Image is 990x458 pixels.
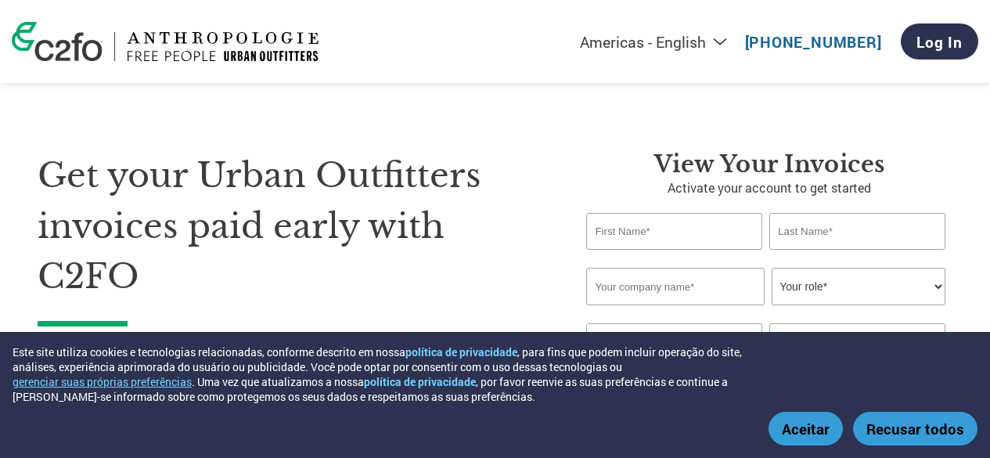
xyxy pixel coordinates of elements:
a: política de privacidade [405,344,517,359]
input: First Name* [586,213,761,250]
button: gerenciar suas próprias preferências [13,374,192,389]
button: Aceitar [769,412,843,445]
div: Este site utiliza cookies e tecnologias relacionadas, conforme descrito em nossa , para fins que ... [13,344,774,404]
input: Invalid Email format [586,323,761,360]
div: Invalid company name or company name is too long [586,307,945,317]
h3: View Your Invoices [586,150,952,179]
img: Urban Outfitters [127,32,319,61]
input: Your company name* [586,268,764,305]
button: Recusar todos [853,412,977,445]
input: Phone* [769,323,945,360]
div: Invalid last name or last name is too long [769,251,945,261]
a: [PHONE_NUMBER] [745,32,882,52]
a: política de privacidade [364,374,476,389]
a: Log In [901,23,978,60]
h1: Get your Urban Outfitters invoices paid early with C2FO [38,150,539,302]
p: Activate your account to get started [586,179,952,197]
input: Last Name* [769,213,945,250]
img: c2fo logo [12,22,103,61]
select: Title/Role [772,268,945,305]
div: Invalid first name or first name is too long [586,251,761,261]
